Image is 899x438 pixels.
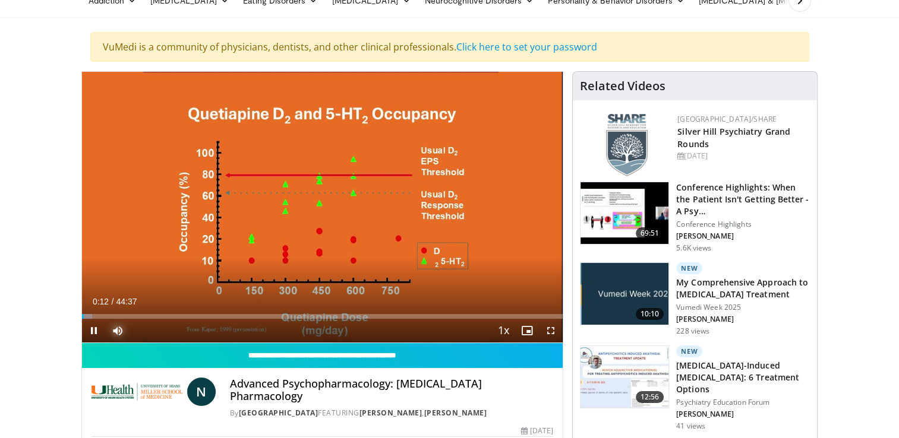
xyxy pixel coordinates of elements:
a: [GEOGRAPHIC_DATA]/SHARE [677,114,777,124]
img: acc69c91-7912-4bad-b845-5f898388c7b9.150x105_q85_crop-smart_upscale.jpg [581,346,668,408]
img: 4362ec9e-0993-4580-bfd4-8e18d57e1d49.150x105_q85_crop-smart_upscale.jpg [581,182,668,244]
h3: My Comprehensive Approach to [MEDICAL_DATA] Treatment [676,277,810,300]
span: / [112,297,114,306]
video-js: Video Player [82,72,563,343]
p: 5.6K views [676,243,711,253]
button: Enable picture-in-picture mode [515,319,539,342]
h4: Advanced Psychopharmacology: [MEDICAL_DATA] Pharmacology [230,377,553,403]
div: [DATE] [677,151,807,161]
p: [PERSON_NAME] [676,315,810,324]
a: 10:10 New My Comprehensive Approach to [MEDICAL_DATA] Treatment Vumedi Week 2025 [PERSON_NAME] 22... [580,262,810,336]
a: Click here to set your password [456,40,597,53]
span: 0:12 [93,297,109,306]
p: New [676,345,702,357]
p: 41 views [676,421,705,431]
button: Fullscreen [539,319,563,342]
span: 10:10 [636,308,664,320]
button: Pause [82,319,106,342]
p: [PERSON_NAME] [676,231,810,241]
img: f8aaeb6d-318f-4fcf-bd1d-54ce21f29e87.png.150x105_q85_autocrop_double_scale_upscale_version-0.2.png [606,114,648,176]
div: Progress Bar [82,314,563,319]
a: 12:56 New [MEDICAL_DATA]-Induced [MEDICAL_DATA]: 6 Treatment Options Psychiatry Education Forum [... [580,345,810,431]
p: Vumedi Week 2025 [676,303,810,312]
span: 69:51 [636,227,664,239]
a: [PERSON_NAME] [359,408,422,418]
p: [PERSON_NAME] [676,410,810,419]
a: N [187,377,216,406]
img: University of Miami [92,377,182,406]
p: Psychiatry Education Forum [676,398,810,407]
div: VuMedi is a community of physicians, dentists, and other clinical professionals. [90,32,809,62]
div: [DATE] [521,426,553,436]
img: ae1082c4-cc90-4cd6-aa10-009092bfa42a.jpg.150x105_q85_crop-smart_upscale.jpg [581,263,668,325]
button: Playback Rate [491,319,515,342]
div: By FEATURING , [230,408,553,418]
button: Mute [106,319,130,342]
a: [PERSON_NAME] [424,408,487,418]
p: 228 views [676,326,709,336]
a: [GEOGRAPHIC_DATA] [239,408,318,418]
h3: [MEDICAL_DATA]-Induced [MEDICAL_DATA]: 6 Treatment Options [676,360,810,395]
p: New [676,262,702,274]
span: 12:56 [636,391,664,403]
h4: Related Videos [580,79,665,93]
a: 69:51 Conference Highlights: When the Patient Isn't Getting Better - A Psy… Conference Highlights... [580,182,810,253]
a: Silver Hill Psychiatry Grand Rounds [677,126,790,150]
p: Conference Highlights [676,220,810,229]
h3: Conference Highlights: When the Patient Isn't Getting Better - A Psy… [676,182,810,217]
span: 44:37 [116,297,137,306]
